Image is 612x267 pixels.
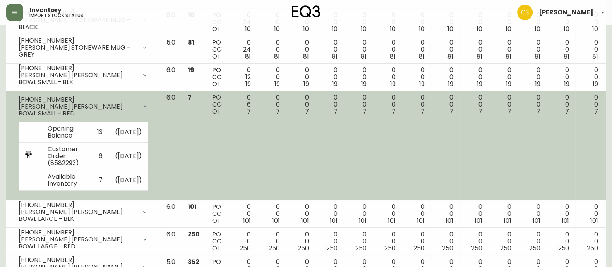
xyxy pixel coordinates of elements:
div: [PHONE_NUMBER][PERSON_NAME] STONEWARE MUG - BLACK [12,12,154,29]
span: 7 [594,107,598,116]
div: [PHONE_NUMBER] [19,257,137,264]
span: 7 [392,107,396,116]
span: 10 [303,24,309,33]
span: 81 [332,52,338,61]
div: 0 0 [408,203,425,224]
span: 7 [421,107,425,116]
div: 0 0 [553,39,569,60]
div: [PHONE_NUMBER] [19,202,137,208]
span: OI [212,24,219,33]
div: 0 0 [524,12,540,33]
div: PO CO [212,203,222,224]
h5: import stock status [29,13,83,18]
div: 0 0 [321,94,338,115]
td: ( [DATE] ) [109,122,148,143]
div: 0 0 [234,203,251,224]
span: 10 [506,24,511,33]
span: 250 [355,244,367,253]
div: [PERSON_NAME] [PERSON_NAME] BOWL LARGE - BLK [19,208,137,222]
div: 0 0 [581,203,598,224]
div: 0 0 [524,67,540,88]
div: 0 0 [581,39,598,60]
span: 7 [334,107,338,116]
span: 250 [500,244,511,253]
td: Customer Order (8582293) [41,142,91,170]
div: 0 0 [350,203,367,224]
span: 7 [247,107,251,116]
div: 0 0 [466,231,482,252]
div: [PHONE_NUMBER] [19,96,137,103]
td: 6.0 [160,228,182,255]
div: 0 0 [321,231,338,252]
div: 0 0 [292,67,309,88]
span: 19 [419,79,425,88]
span: 19 [506,79,511,88]
div: 0 0 [495,203,511,224]
div: [PERSON_NAME] [PERSON_NAME] BOWL SMALL - BLK [19,72,137,86]
div: 0 0 [495,231,511,252]
span: 250 [471,244,482,253]
span: 101 [330,216,338,225]
div: 0 0 [263,203,280,224]
span: 101 [301,216,309,225]
span: 19 [477,79,482,88]
span: OI [212,216,219,225]
span: 10 [245,24,251,33]
div: 0 0 [321,203,338,224]
span: OI [212,79,219,88]
div: [PERSON_NAME] [PERSON_NAME] BOWL SMALL - RED [19,103,137,117]
span: 250 [529,244,540,253]
span: 101 [475,216,482,225]
div: PO CO [212,94,222,115]
div: 0 0 [495,39,511,60]
div: 0 0 [553,94,569,115]
div: [PERSON_NAME] STONEWARE MUG - GREY [19,44,137,58]
div: 0 0 [553,67,569,88]
span: 81 [390,52,396,61]
span: 81 [535,52,540,61]
div: 0 0 [321,67,338,88]
div: 0 0 [350,94,367,115]
span: OI [212,107,219,116]
div: 0 0 [292,94,309,115]
span: 81 [188,38,194,47]
span: OI [212,52,219,61]
div: 0 0 [466,94,482,115]
div: 0 0 [408,39,425,60]
span: 19 [390,79,396,88]
img: retail_report.svg [25,151,32,160]
span: 101 [188,202,197,211]
div: [PHONE_NUMBER][PERSON_NAME] [PERSON_NAME] BOWL LARGE - BLK [12,203,154,220]
textarea: CONFETTI 8' X 10' RUG [23,32,107,53]
td: 7 [91,170,109,190]
span: 101 [272,216,280,225]
div: 0 24 [234,39,251,60]
div: 0 6 [234,94,251,115]
span: 352 [188,257,199,266]
div: 0 0 [437,231,453,252]
span: 101 [561,216,569,225]
span: 101 [504,216,511,225]
div: 0 0 [263,12,280,33]
div: 0 0 [553,203,569,224]
div: 0 24 [234,12,251,33]
span: 81 [274,52,280,61]
span: 81 [245,52,251,61]
div: [PERSON_NAME] STONEWARE MUG - BLACK [19,17,137,31]
span: 19 [361,79,367,88]
div: [PHONE_NUMBER][PERSON_NAME] [PERSON_NAME] BOWL LARGE - RED [12,231,154,248]
td: 6.0 [160,91,182,200]
div: [PHONE_NUMBER] [19,65,137,72]
textarea: Flatweave. Cotton tape on edges to hold shape. Vaccum regularly 100% Wool. [23,57,107,78]
span: 81 [592,52,598,61]
div: 0 0 [437,67,453,88]
span: 81 [447,52,453,61]
div: 0 0 [524,231,540,252]
span: 250 [442,244,453,253]
span: 250 [240,244,251,253]
img: 996bfd46d64b78802a67b62ffe4c27a2 [517,5,533,20]
span: 250 [188,230,200,239]
span: 250 [558,244,569,253]
div: [PHONE_NUMBER] [19,229,137,236]
td: 13 [91,122,109,143]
